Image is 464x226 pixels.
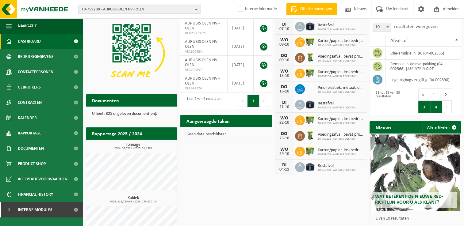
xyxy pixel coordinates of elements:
[318,59,363,63] span: 10-759208 - AURUBIS OLEN NV
[185,86,222,91] span: VLA614324
[299,6,334,12] span: Offerte aanvragen
[390,38,408,43] span: Afvalstof
[278,131,290,136] div: DO
[318,28,356,32] span: 10-759208 - AURUBIS OLEN NV
[305,68,315,78] img: WB-1100-HPE-GN-50
[82,5,193,14] span: 10-759208 - AURUBIS OLEN NV - OLEN
[278,27,290,31] div: 07-10
[186,132,266,137] p: Geen data beschikbaar.
[89,196,177,203] h3: Kubiek
[78,5,201,14] button: 10-759208 - AURUBIS OLEN NV - OLEN
[18,202,52,217] span: Interne modules
[278,168,290,172] div: 04-11
[18,95,42,110] span: Contracten
[305,161,315,172] img: CR-SU-1C-5000-000-02
[278,163,290,168] div: DI
[370,121,397,133] h2: Nieuws
[318,122,363,125] span: 10-759208 - AURUBIS OLEN NV
[278,43,290,47] div: 08-10
[318,132,363,137] span: Voedingsafval, bevat producten van dierlijke oorsprong, onverpakt, categorie 3
[185,49,222,54] span: VLA904384
[278,116,290,121] div: WO
[318,117,363,122] span: Karton/papier, los (bedrijven)
[373,88,412,114] div: 31 tot 33 van 33 resultaten
[318,168,356,172] span: 10-759208 - AURUBIS OLEN NV
[18,126,41,141] span: Rapportage
[318,43,363,47] span: 10-759208 - AURUBIS OLEN NV
[305,99,315,109] img: CR-SU-1C-5000-000-02
[18,80,41,95] span: Gebruikers
[305,52,315,62] img: WB-0140-HPE-GN-50
[278,147,290,152] div: WO
[376,217,458,221] p: 1 van 10 resultaten
[89,143,177,150] h3: Tonnage
[18,141,44,156] span: Documenten
[386,73,461,86] td: lege bigbags ex giftig (04-002890)
[86,19,177,88] img: Download de VHEPlus App
[86,94,125,106] h2: Documenten
[185,68,222,73] span: VLA702857
[428,89,440,101] button: 1
[132,139,177,152] a: Bekijk rapportage
[228,37,254,56] td: [DATE]
[318,75,363,78] span: 10-759208 - AURUBIS OLEN NV
[318,23,356,28] span: Restafval
[228,74,254,92] td: [DATE]
[18,156,46,171] span: Product Shop
[278,22,290,27] div: DI
[318,85,363,90] span: Pmd (plastiek, metaal, drankkartons) (bedrijven)
[418,89,428,101] button: Previous
[278,69,290,74] div: WO
[18,34,41,49] span: Dashboard
[185,31,222,36] span: RED25003075
[185,40,220,49] span: AURUBIS OLEN NV - OLEN
[6,202,12,217] span: I
[185,21,220,31] span: AURUBIS OLEN NV - OLEN
[89,147,177,150] span: 2024: 33,712 t - 2025: 31,138 t
[18,49,54,64] span: Bedrijfsgegevens
[318,101,356,106] span: Restafval
[375,194,443,205] span: Wat betekent de nieuwe RED-richtlijn voor u als klant?
[247,95,259,107] button: 1
[305,21,315,31] img: CR-SU-1C-5000-000-02
[278,100,290,105] div: DI
[228,19,254,37] td: [DATE]
[422,121,460,134] a: Alle artikelen
[278,105,290,109] div: 21-10
[442,101,452,113] button: Next
[278,58,290,62] div: 09-10
[278,89,290,94] div: 16-10
[18,64,53,80] span: Contactpersonen
[370,134,460,211] a: Wat betekent de nieuwe RED-richtlijn voor u als klant?
[238,95,247,107] button: Previous
[278,85,290,89] div: DO
[305,115,315,125] img: WB-1100-HPE-GN-50
[259,95,269,107] button: Next
[318,54,363,59] span: Voedingsafval, bevat producten van dierlijke oorsprong, onverpakt, categorie 3
[386,47,461,60] td: olie-emulsie in IBC (04-002556)
[183,94,221,107] div: 1 tot 4 van 4 resultaten
[418,101,430,113] button: 3
[305,146,315,156] img: WB-1100-HPE-GN-50
[373,23,391,32] span: 10
[305,36,315,47] img: WB-1100-HPE-GN-50
[278,74,290,78] div: 15-10
[180,115,236,127] h2: Aangevraagde taken
[430,101,442,113] button: 4
[318,137,363,141] span: 10-759208 - AURUBIS OLEN NV
[286,3,337,15] a: Offerte aanvragen
[18,18,37,34] span: Navigatie
[278,152,290,156] div: 29-10
[278,121,290,125] div: 22-10
[318,106,356,110] span: 10-759208 - AURUBIS OLEN NV
[318,164,356,168] span: Restafval
[92,112,171,116] p: U heeft 325 ongelezen document(en).
[394,24,438,29] label: resultaten weergeven
[305,130,315,141] img: WB-0140-HPE-GN-50
[318,70,363,75] span: Karton/papier, los (bedrijven)
[318,90,363,94] span: 10-759208 - AURUBIS OLEN NV
[440,89,452,101] button: 2
[318,39,363,43] span: Karton/papier, los (bedrijven)
[18,187,53,202] span: Financial History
